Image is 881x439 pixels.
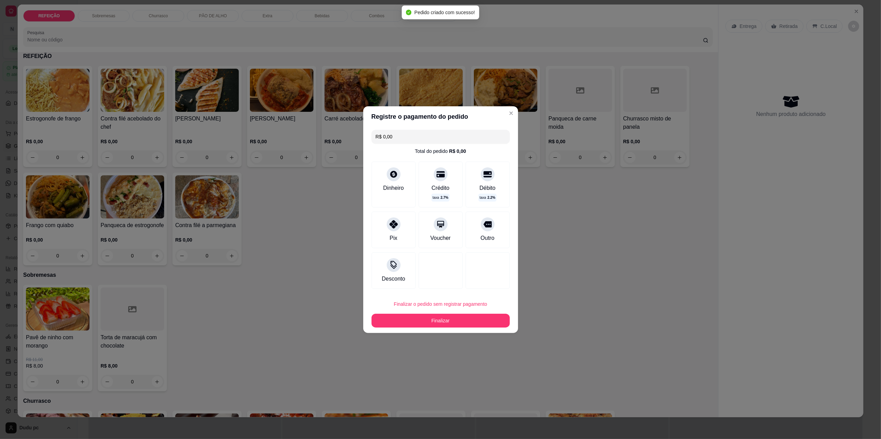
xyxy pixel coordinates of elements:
[406,10,412,15] span: check-circle
[383,184,404,192] div: Dinheiro
[480,195,496,200] p: taxa
[376,130,506,144] input: Ex.: hambúrguer de cordeiro
[363,106,518,127] header: Registre o pagamento do pedido
[430,234,451,242] div: Voucher
[479,184,495,192] div: Débito
[415,148,466,155] div: Total do pedido
[506,108,517,119] button: Close
[449,148,466,155] div: R$ 0,00
[433,195,449,200] p: taxa
[488,195,496,200] span: 2.2 %
[372,297,510,311] button: Finalizar o pedido sem registrar pagamento
[382,275,405,283] div: Desconto
[432,184,450,192] div: Crédito
[372,314,510,328] button: Finalizar
[441,195,449,200] span: 2.7 %
[414,10,475,15] span: Pedido criado com sucesso!
[480,234,494,242] div: Outro
[390,234,397,242] div: Pix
